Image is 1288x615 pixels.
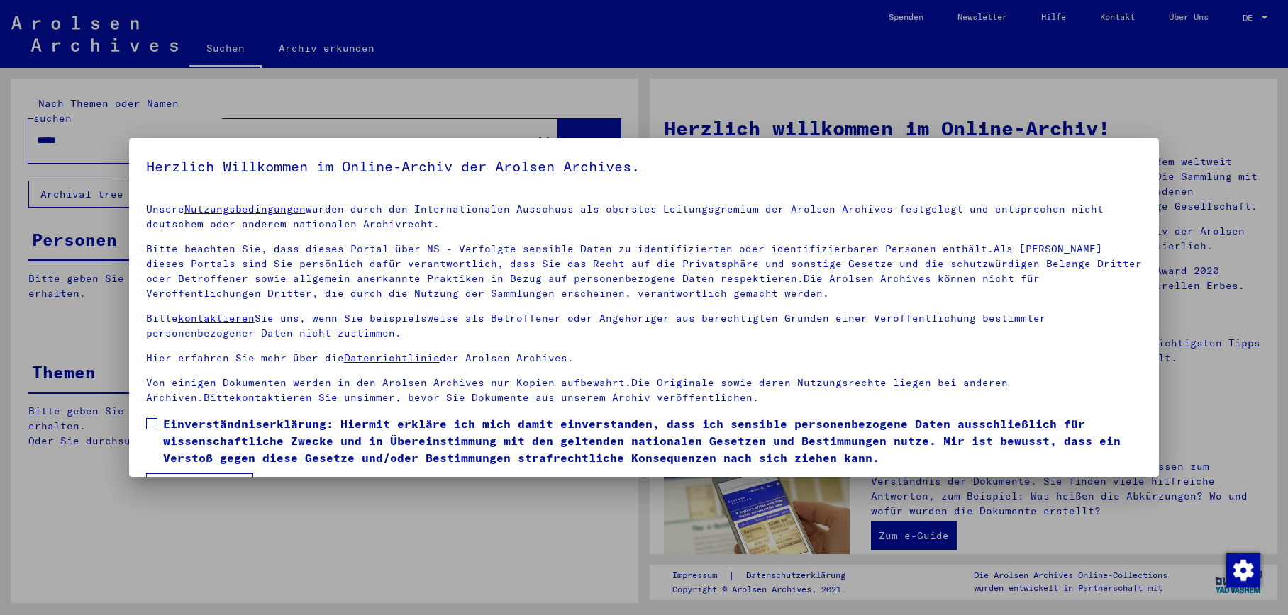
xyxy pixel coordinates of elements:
p: Hier erfahren Sie mehr über die der Arolsen Archives. [146,351,1143,366]
div: Zustimmung ändern [1226,553,1260,587]
button: Ich stimme zu [146,473,253,500]
p: Unsere wurden durch den Internationalen Ausschuss als oberstes Leitungsgremium der Arolsen Archiv... [146,202,1143,232]
p: Von einigen Dokumenten werden in den Arolsen Archives nur Kopien aufbewahrt.Die Originale sowie d... [146,376,1143,405]
img: Zustimmung ändern [1226,553,1260,587]
p: Bitte Sie uns, wenn Sie beispielsweise als Betroffener oder Angehöriger aus berechtigten Gründen ... [146,311,1143,341]
h5: Herzlich Willkommen im Online-Archiv der Arolsen Archives. [146,155,1143,178]
a: kontaktieren Sie uns [235,391,363,404]
a: Datenrichtlinie [344,351,440,364]
span: Einverständniserklärung: Hiermit erkläre ich mich damit einverstanden, dass ich sensible personen... [163,415,1143,466]
a: kontaktieren [178,312,255,325]
a: Nutzungsbedingungen [184,203,306,215]
p: Bitte beachten Sie, dass dieses Portal über NS - Verfolgte sensible Daten zu identifizierten oder... [146,242,1143,301]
